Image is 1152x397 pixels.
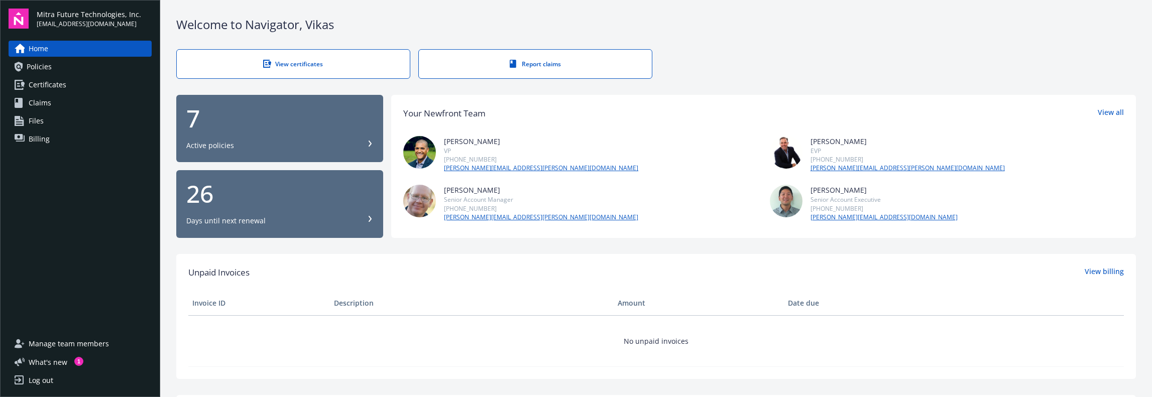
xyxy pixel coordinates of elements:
[37,9,141,20] span: Mitra Future Technologies, Inc.
[29,95,51,111] span: Claims
[186,182,373,206] div: 26
[403,136,436,169] img: photo
[614,291,784,315] th: Amount
[418,49,652,79] a: Report claims
[9,113,152,129] a: Files
[444,164,638,173] a: [PERSON_NAME][EMAIL_ADDRESS][PERSON_NAME][DOMAIN_NAME]
[186,106,373,130] div: 7
[811,185,958,195] div: [PERSON_NAME]
[27,59,52,75] span: Policies
[444,185,638,195] div: [PERSON_NAME]
[29,113,44,129] span: Files
[9,41,152,57] a: Home
[9,95,152,111] a: Claims
[29,372,53,388] div: Log out
[444,147,638,155] div: VP
[29,131,50,147] span: Billing
[811,136,1005,147] div: [PERSON_NAME]
[9,59,152,75] a: Policies
[770,185,802,217] img: photo
[188,291,330,315] th: Invoice ID
[330,291,614,315] th: Description
[1098,107,1124,120] a: View all
[186,141,234,151] div: Active policies
[176,170,383,238] button: 26Days until next renewal
[188,266,250,279] span: Unpaid Invoices
[811,204,958,213] div: [PHONE_NUMBER]
[811,213,958,222] a: [PERSON_NAME][EMAIL_ADDRESS][DOMAIN_NAME]
[811,155,1005,164] div: [PHONE_NUMBER]
[403,185,436,217] img: photo
[37,9,152,29] button: Mitra Future Technologies, Inc.[EMAIL_ADDRESS][DOMAIN_NAME]
[186,216,266,226] div: Days until next renewal
[9,77,152,93] a: Certificates
[29,336,109,352] span: Manage team members
[784,291,926,315] th: Date due
[403,107,486,120] div: Your Newfront Team
[9,357,83,367] button: What's new1
[444,204,638,213] div: [PHONE_NUMBER]
[37,20,141,29] span: [EMAIL_ADDRESS][DOMAIN_NAME]
[444,195,638,204] div: Senior Account Manager
[9,336,152,352] a: Manage team members
[9,9,29,29] img: navigator-logo.svg
[811,195,958,204] div: Senior Account Executive
[29,77,66,93] span: Certificates
[811,147,1005,155] div: EVP
[176,95,383,163] button: 7Active policies
[29,41,48,57] span: Home
[74,357,83,366] div: 1
[811,164,1005,173] a: [PERSON_NAME][EMAIL_ADDRESS][PERSON_NAME][DOMAIN_NAME]
[188,315,1124,366] td: No unpaid invoices
[197,60,390,68] div: View certificates
[176,49,410,79] a: View certificates
[444,136,638,147] div: [PERSON_NAME]
[29,357,67,367] span: What ' s new
[1085,266,1124,279] a: View billing
[9,131,152,147] a: Billing
[176,16,1136,33] div: Welcome to Navigator , Vikas
[444,213,638,222] a: [PERSON_NAME][EMAIL_ADDRESS][PERSON_NAME][DOMAIN_NAME]
[444,155,638,164] div: [PHONE_NUMBER]
[770,136,802,169] img: photo
[439,60,632,68] div: Report claims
